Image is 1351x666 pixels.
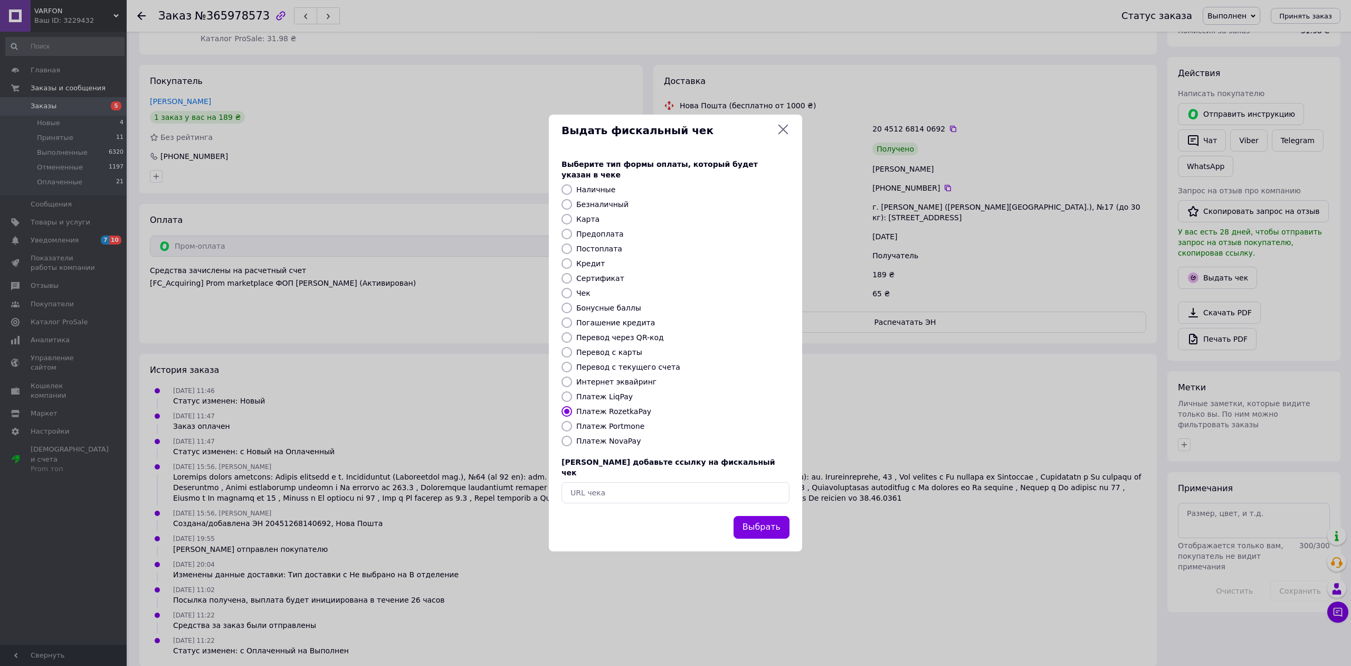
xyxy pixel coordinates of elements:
label: Безналичный [576,200,629,209]
label: Наличные [576,185,615,194]
span: [PERSON_NAME] добавьте ссылку на фискальный чек [562,458,775,477]
label: Перевод с текущего счета [576,363,680,371]
label: Платеж RozetkaPay [576,407,651,416]
span: Выдать фискальный чек [562,123,773,138]
span: Выберите тип формы оплаты, который будет указан в чеке [562,160,758,179]
input: URL чека [562,482,789,503]
label: Интернет эквайринг [576,378,657,386]
label: Сертификат [576,274,624,283]
label: Кредит [576,259,605,268]
label: Платеж Portmone [576,422,644,430]
label: Карта [576,215,600,223]
label: Погашение кредита [576,318,655,327]
label: Бонусные баллы [576,304,641,312]
button: Выбрать [734,516,789,539]
label: Перевод через QR-код [576,333,664,342]
label: Чек [576,289,591,297]
label: Постоплата [576,245,622,253]
label: Платеж NovaPay [576,437,641,445]
label: Платеж LiqPay [576,392,633,401]
label: Перевод с карты [576,348,642,357]
label: Предоплата [576,230,624,238]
